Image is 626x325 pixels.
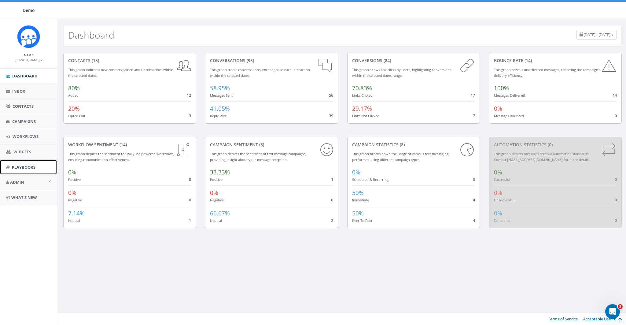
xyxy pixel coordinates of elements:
[245,58,254,63] span: (95)
[68,114,85,118] small: Opted Out
[210,84,230,92] span: 58.95%
[494,218,510,223] small: Scheduled
[210,218,222,223] small: Neutral
[258,142,264,148] span: (3)
[473,113,475,118] span: 7
[613,92,617,98] span: 14
[615,218,617,223] span: 0
[189,218,191,223] span: 1
[352,67,451,78] small: This graph shows link clicks by users, highlighting conversions within the selected dates range.
[494,105,502,113] span: 0%
[210,105,230,113] span: 41.05%
[352,84,372,92] span: 70.83%
[473,177,475,182] span: 0
[10,179,24,185] span: Admin
[12,88,25,94] span: Inbox
[68,105,80,113] span: 20%
[494,84,509,92] span: 100%
[331,218,333,223] span: 2
[189,177,191,182] span: 0
[118,142,127,148] span: (14)
[494,58,617,64] div: Bounce Rate
[473,197,475,203] span: 4
[473,218,475,223] span: 4
[494,198,514,202] small: Unsuccessful
[615,197,617,203] span: 0
[68,67,173,78] small: This graph indicates new contacts gained and unsubscribes within the selected dates.
[494,114,524,118] small: Messages Bounced
[210,198,224,202] small: Negative
[583,316,622,322] a: Acceptable Use Policy
[68,218,80,223] small: Neutral
[352,177,388,182] small: Scheduled & Recurring
[615,113,617,118] span: 0
[210,58,333,64] div: conversations
[352,142,475,148] div: Campaign Statistics
[352,189,364,197] span: 50%
[23,7,35,13] span: Demo
[210,168,230,176] span: 33.33%
[494,168,502,176] span: 0%
[210,93,233,98] small: Messages Sent
[210,151,306,162] small: This graph depicts the sentiment of text message campaigns, providing insight about your message ...
[210,142,333,148] div: Campaign Sentiment
[382,58,391,63] span: (24)
[13,149,31,155] span: Widgets
[189,113,191,118] span: 3
[547,142,553,148] span: (0)
[352,198,369,202] small: Immediate
[210,189,218,197] span: 0%
[352,168,360,176] span: 0%
[494,209,502,217] span: 0%
[399,142,405,148] span: (8)
[11,195,37,200] span: What's New
[210,114,227,118] small: Reply Rate
[618,304,623,309] span: 3
[68,30,114,40] h2: Dashboard
[189,197,191,203] span: 0
[494,93,525,98] small: Messages Delivered
[352,93,373,98] small: Links Clicked
[68,189,76,197] span: 0%
[12,164,35,170] span: Playbooks
[210,209,230,217] span: 66.67%
[494,142,617,148] div: Automation Statistics
[523,58,532,63] span: (14)
[17,25,40,48] img: Icon_1.png
[68,198,82,202] small: Negative
[548,316,578,322] a: Terms of Service
[471,92,475,98] span: 17
[494,177,510,182] small: Successful
[329,92,333,98] span: 56
[352,151,448,162] small: This graph breaks down the usage of various text messaging performed using different campaign types.
[210,177,223,182] small: Positive
[352,105,372,113] span: 29.17%
[68,93,79,98] small: Added
[187,92,191,98] span: 12
[329,113,333,118] span: 39
[331,177,333,182] span: 1
[68,177,81,182] small: Positive
[494,151,590,162] small: This graph depicts messages sent via automation standards. Contact [EMAIL_ADDRESS][DOMAIN_NAME] f...
[615,177,617,182] span: 0
[584,32,610,37] span: [DATE] - [DATE]
[68,168,76,176] span: 0%
[68,84,80,92] span: 80%
[352,209,364,217] span: 50%
[605,304,620,319] iframe: Intercom live chat
[15,57,42,62] a: [PERSON_NAME]
[352,218,373,223] small: Peer To Peer
[12,73,38,79] span: Dashboard
[494,189,502,197] span: 0%
[331,197,333,203] span: 0
[352,58,475,64] div: conversions
[12,119,36,124] span: Campaigns
[210,67,310,78] small: This graph tracks conversations, exchanged in each interaction within the selected dates.
[68,151,174,162] small: This graph depicts the sentiment for RallyBot-powered workflows, ensuring communication effective...
[13,103,34,109] span: Contacts
[68,209,85,217] span: 7.14%
[90,58,99,63] span: (15)
[352,114,379,118] small: Links Not Clicked
[68,142,191,148] div: Workflow Sentiment
[24,53,33,57] small: Name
